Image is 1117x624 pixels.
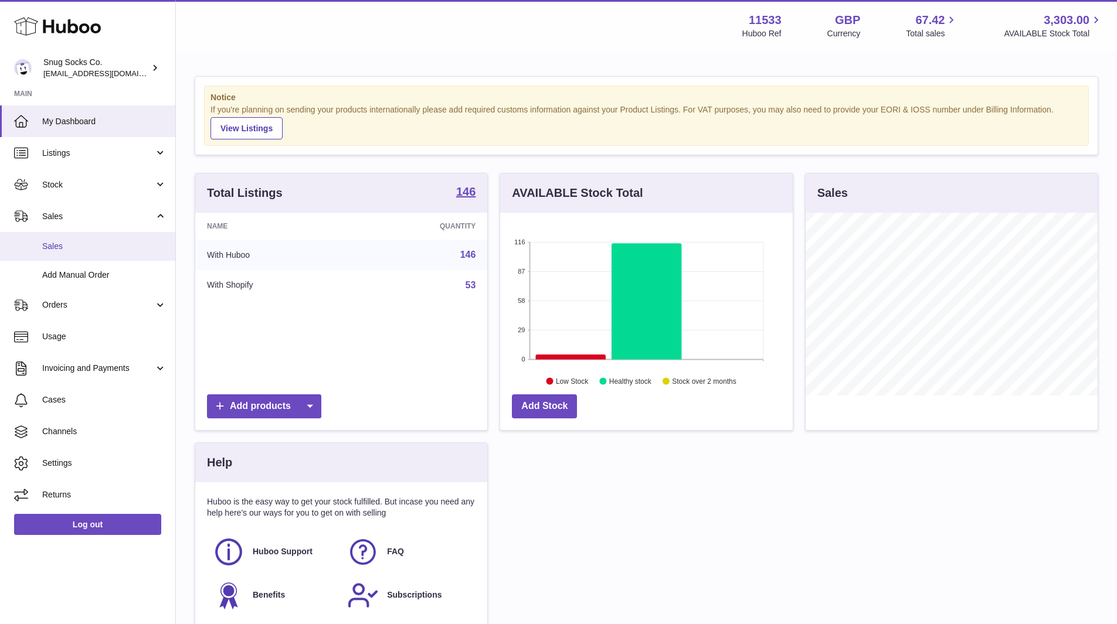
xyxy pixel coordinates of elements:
[456,186,476,200] a: 146
[1004,28,1103,39] span: AVAILABLE Stock Total
[195,240,353,270] td: With Huboo
[207,455,232,470] h3: Help
[253,546,313,557] span: Huboo Support
[456,186,476,197] strong: 146
[749,12,782,28] strong: 11533
[42,394,167,405] span: Cases
[207,185,283,201] h3: Total Listings
[195,270,353,301] td: With Shopify
[518,326,525,333] text: 29
[14,514,161,535] a: Log out
[827,28,861,39] div: Currency
[556,377,589,385] text: Low Stock
[466,280,476,290] a: 53
[42,270,167,281] span: Add Manual Order
[211,92,1082,103] strong: Notice
[42,241,167,252] span: Sales
[514,238,525,245] text: 116
[835,12,860,28] strong: GBP
[347,536,470,568] a: FAQ
[817,185,848,201] h3: Sales
[387,546,404,557] span: FAQ
[195,213,353,240] th: Name
[42,426,167,437] span: Channels
[213,536,335,568] a: Huboo Support
[906,28,958,39] span: Total sales
[42,211,154,222] span: Sales
[213,579,335,611] a: Benefits
[742,28,782,39] div: Huboo Ref
[211,104,1082,139] div: If you're planning on sending your products internationally please add required customs informati...
[42,458,167,469] span: Settings
[43,69,172,78] span: [EMAIL_ADDRESS][DOMAIN_NAME]
[207,394,321,418] a: Add products
[42,179,154,190] span: Stock
[207,496,476,519] p: Huboo is the easy way to get your stock fulfilled. But incase you need any help here's our ways f...
[518,268,525,275] text: 87
[518,297,525,304] text: 58
[522,356,525,363] text: 0
[253,589,285,601] span: Benefits
[387,589,442,601] span: Subscriptions
[42,489,167,500] span: Returns
[1044,12,1089,28] span: 3,303.00
[609,377,652,385] text: Healthy stock
[211,117,283,139] a: View Listings
[43,57,149,79] div: Snug Socks Co.
[915,12,945,28] span: 67.42
[42,363,154,374] span: Invoicing and Payments
[906,12,958,39] a: 67.42 Total sales
[460,250,476,260] a: 146
[353,213,488,240] th: Quantity
[14,59,32,77] img: info@snugsocks.co.uk
[512,394,577,418] a: Add Stock
[1004,12,1103,39] a: 3,303.00 AVAILABLE Stock Total
[42,331,167,342] span: Usage
[42,116,167,127] span: My Dashboard
[512,185,643,201] h3: AVAILABLE Stock Total
[673,377,736,385] text: Stock over 2 months
[42,299,154,311] span: Orders
[347,579,470,611] a: Subscriptions
[42,148,154,159] span: Listings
